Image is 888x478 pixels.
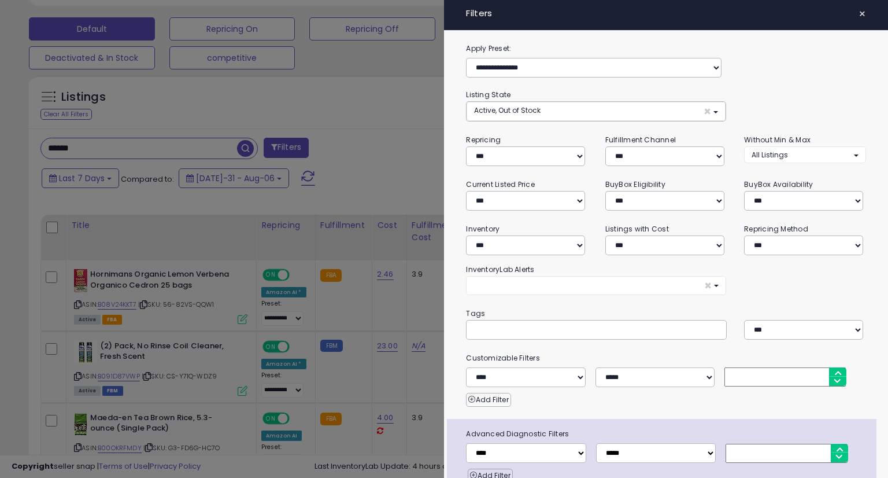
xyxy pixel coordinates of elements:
button: Add Filter [466,393,510,407]
small: Listings with Cost [605,224,669,234]
span: × [859,6,866,22]
small: Listing State [466,90,510,100]
button: Active, Out of Stock × [467,102,725,121]
small: Current Listed Price [466,179,534,189]
small: Inventory [466,224,499,234]
small: Fulfillment Channel [605,135,676,145]
span: Active, Out of Stock [474,105,541,115]
small: Without Min & Max [744,135,811,145]
small: BuyBox Availability [744,179,813,189]
span: Advanced Diagnostic Filters [457,428,876,440]
small: Customizable Filters [457,352,874,365]
small: InventoryLab Alerts [466,264,534,274]
span: × [704,280,712,292]
button: All Listings [744,146,865,163]
button: × [466,276,726,295]
span: All Listings [752,150,788,160]
small: Tags [457,307,874,320]
h4: Filters [466,9,865,19]
small: BuyBox Eligibility [605,179,665,189]
label: Apply Preset: [457,42,874,55]
small: Repricing Method [744,224,808,234]
button: × [854,6,871,22]
small: Repricing [466,135,501,145]
span: × [704,105,711,117]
